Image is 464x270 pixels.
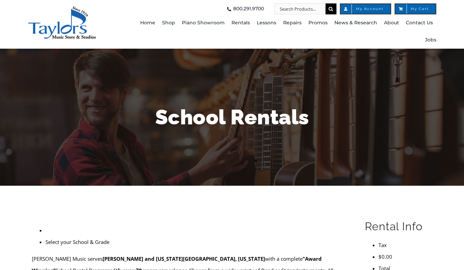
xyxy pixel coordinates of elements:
span: News & Research [334,17,377,28]
a: Contact Us [406,14,433,32]
a: About [384,14,399,32]
span: Rentals [231,17,250,28]
span: Lessons [257,17,276,28]
span: Promos [308,17,328,28]
a: My Cart [395,3,436,14]
h2: Rental Info [365,219,432,234]
a: Lessons [257,14,276,32]
span: 800.291.9700 [233,3,264,14]
span: My Cart [402,7,429,11]
a: taylors-music-store-west-chester [28,5,96,12]
span: Contact Us [406,17,433,28]
a: My Account [340,3,391,14]
span: Home [140,17,155,28]
a: News & Research [334,14,377,32]
span: My Account [347,7,384,11]
nav: Top Right [134,3,436,14]
span: About [384,17,399,28]
span: Piano Showroom [182,17,225,28]
input: Search [326,3,336,14]
input: Search Products... [274,3,326,14]
a: Repairs [283,14,302,32]
h1: School Rentals [32,103,432,132]
span: Jobs [425,35,436,46]
a: 800.291.9700 [225,3,264,14]
span: Shop [162,17,175,28]
span: Repairs [283,17,302,28]
nav: Main Menu [134,14,436,49]
a: Jobs [425,32,436,49]
li: Tax [379,239,432,251]
a: Promos [308,14,328,32]
li: $0.00 [379,251,432,262]
strong: [PERSON_NAME] and [US_STATE][GEOGRAPHIC_DATA], [US_STATE] [103,255,265,262]
a: Home [140,14,155,32]
a: Rentals [231,14,250,32]
a: Piano Showroom [182,14,225,32]
a: Shop [162,14,175,32]
li: Select your School & Grade [45,236,349,248]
